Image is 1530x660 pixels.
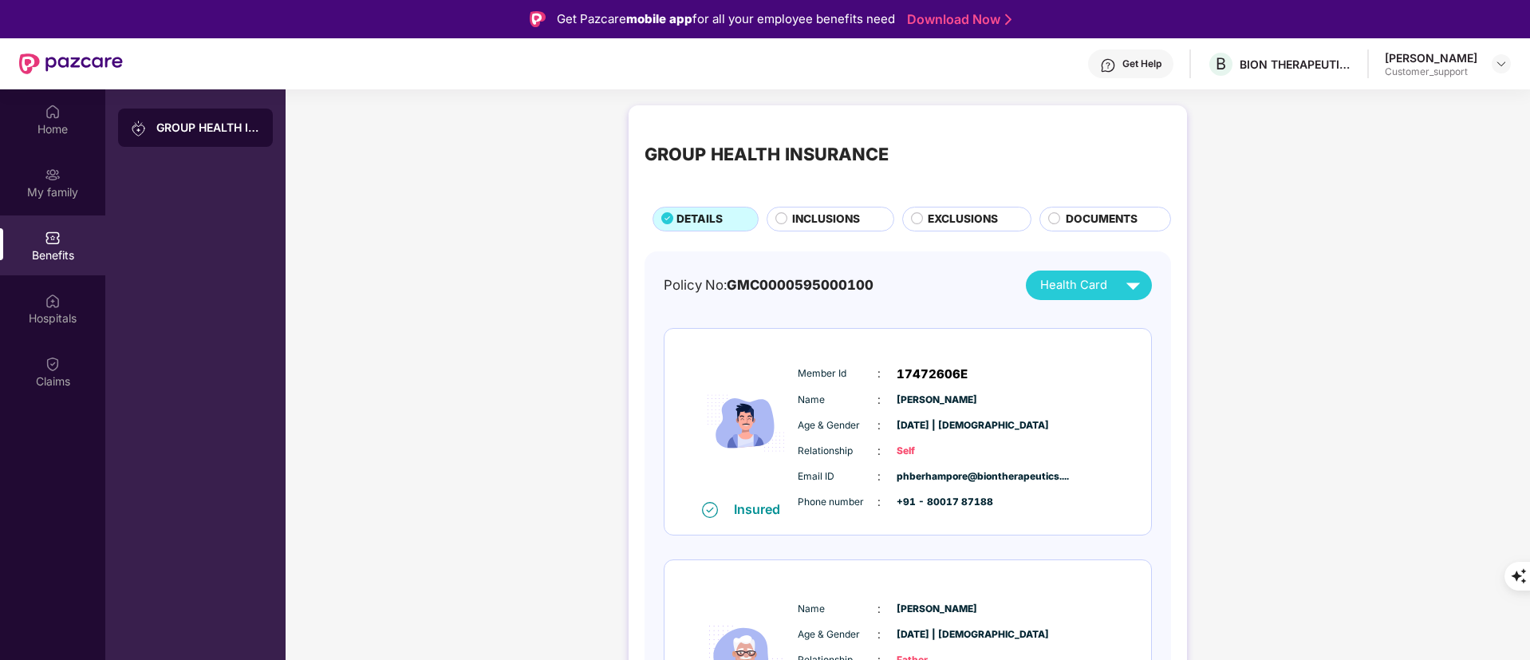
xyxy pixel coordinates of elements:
img: Logo [530,11,546,27]
span: Age & Gender [798,418,877,433]
img: Stroke [1005,11,1011,28]
span: Phone number [798,495,877,510]
span: : [877,391,881,409]
span: : [877,600,881,618]
span: Self [897,444,976,459]
img: svg+xml;base64,PHN2ZyB3aWR0aD0iMjAiIGhlaWdodD0iMjAiIHZpZXdCb3g9IjAgMCAyMCAyMCIgZmlsbD0ibm9uZSIgeG... [45,167,61,183]
img: svg+xml;base64,PHN2ZyBpZD0iSG9zcGl0YWxzIiB4bWxucz0iaHR0cDovL3d3dy53My5vcmcvMjAwMC9zdmciIHdpZHRoPS... [45,293,61,309]
span: Email ID [798,469,877,484]
div: Get Help [1122,57,1161,70]
div: Policy No: [664,275,873,295]
span: Name [798,393,877,408]
span: GMC0000595000100 [727,277,873,293]
button: Health Card [1026,271,1152,300]
span: DOCUMENTS [1066,211,1138,228]
div: BION THERAPEUTICS ([GEOGRAPHIC_DATA]) PRIVATE LIMITED [1240,57,1351,72]
span: Age & Gender [798,627,877,642]
span: [PERSON_NAME] [897,393,976,408]
span: : [877,626,881,643]
img: svg+xml;base64,PHN2ZyB4bWxucz0iaHR0cDovL3d3dy53My5vcmcvMjAwMC9zdmciIHdpZHRoPSIxNiIgaGVpZ2h0PSIxNi... [702,502,718,518]
span: phberhampore@biontherapeutics.... [897,469,976,484]
span: B [1216,54,1226,73]
span: [DATE] | [DEMOGRAPHIC_DATA] [897,627,976,642]
div: GROUP HEALTH INSURANCE [645,140,889,168]
span: : [877,493,881,511]
span: INCLUSIONS [792,211,860,228]
span: : [877,365,881,382]
img: icon [698,346,794,501]
div: Get Pazcare for all your employee benefits need [557,10,895,29]
img: svg+xml;base64,PHN2ZyB3aWR0aD0iMjAiIGhlaWdodD0iMjAiIHZpZXdCb3g9IjAgMCAyMCAyMCIgZmlsbD0ibm9uZSIgeG... [131,121,147,136]
img: New Pazcare Logo [19,53,123,74]
span: Relationship [798,444,877,459]
span: Name [798,602,877,617]
span: : [877,442,881,460]
img: svg+xml;base64,PHN2ZyBpZD0iSG9tZSIgeG1sbnM9Imh0dHA6Ly93d3cudzMub3JnLzIwMDAvc3ZnIiB3aWR0aD0iMjAiIG... [45,104,61,120]
span: [DATE] | [DEMOGRAPHIC_DATA] [897,418,976,433]
div: [PERSON_NAME] [1385,50,1477,65]
span: [PERSON_NAME] [897,602,976,617]
span: : [877,468,881,485]
span: Health Card [1040,276,1107,294]
img: svg+xml;base64,PHN2ZyBpZD0iRHJvcGRvd24tMzJ4MzIiIHhtbG5zPSJodHRwOi8vd3d3LnczLm9yZy8yMDAwL3N2ZyIgd2... [1495,57,1508,70]
img: svg+xml;base64,PHN2ZyBpZD0iSGVscC0zMngzMiIgeG1sbnM9Imh0dHA6Ly93d3cudzMub3JnLzIwMDAvc3ZnIiB3aWR0aD... [1100,57,1116,73]
div: Insured [734,501,790,517]
div: Customer_support [1385,65,1477,78]
img: svg+xml;base64,PHN2ZyBpZD0iQ2xhaW0iIHhtbG5zPSJodHRwOi8vd3d3LnczLm9yZy8yMDAwL3N2ZyIgd2lkdGg9IjIwIi... [45,356,61,372]
span: Member Id [798,366,877,381]
span: DETAILS [676,211,723,228]
a: Download Now [907,11,1007,28]
span: EXCLUSIONS [928,211,998,228]
img: svg+xml;base64,PHN2ZyBpZD0iQmVuZWZpdHMiIHhtbG5zPSJodHRwOi8vd3d3LnczLm9yZy8yMDAwL3N2ZyIgd2lkdGg9Ij... [45,230,61,246]
span: 17472606E [897,365,968,384]
span: : [877,417,881,434]
div: GROUP HEALTH INSURANCE [156,120,260,136]
strong: mobile app [626,11,692,26]
img: svg+xml;base64,PHN2ZyB4bWxucz0iaHR0cDovL3d3dy53My5vcmcvMjAwMC9zdmciIHZpZXdCb3g9IjAgMCAyNCAyNCIgd2... [1119,271,1147,299]
span: +91 - 80017 87188 [897,495,976,510]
